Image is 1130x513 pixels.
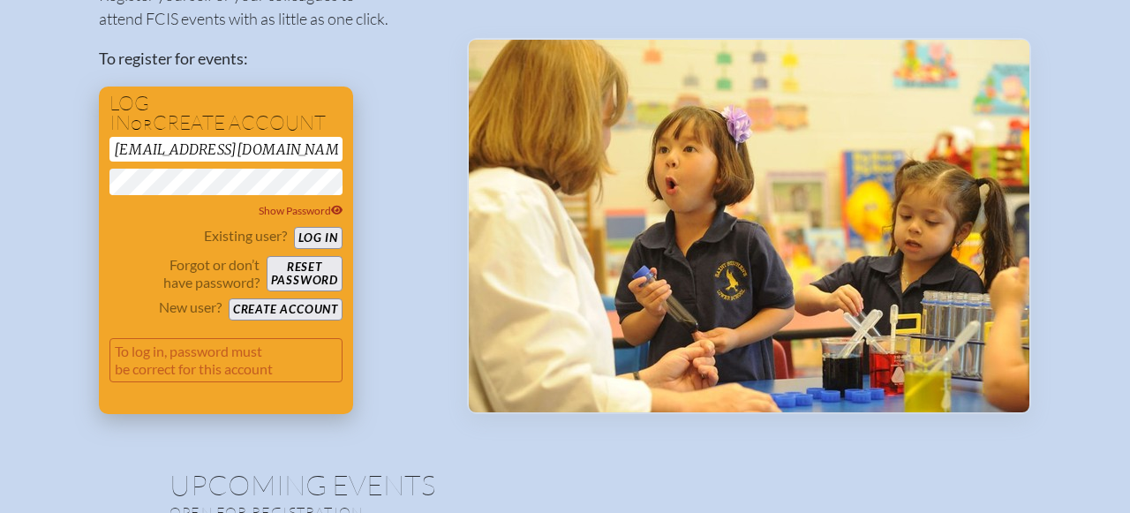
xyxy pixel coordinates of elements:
[267,256,343,291] button: Resetpassword
[109,256,260,291] p: Forgot or don’t have password?
[159,298,222,316] p: New user?
[109,338,343,382] p: To log in, password must be correct for this account
[99,47,439,71] p: To register for events:
[169,471,960,499] h1: Upcoming Events
[229,298,343,321] button: Create account
[259,204,343,217] span: Show Password
[109,137,343,162] input: Email
[294,227,343,249] button: Log in
[469,40,1029,412] img: Events
[109,94,343,133] h1: Log in create account
[204,227,287,245] p: Existing user?
[131,116,153,133] span: or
